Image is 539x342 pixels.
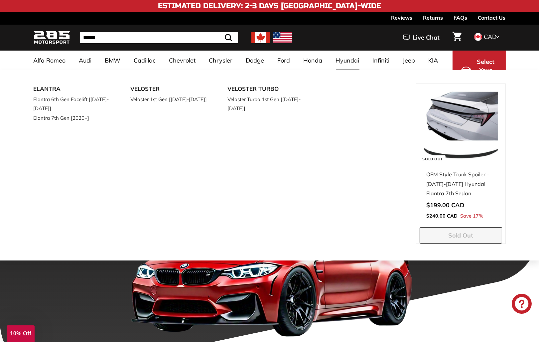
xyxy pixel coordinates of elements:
[72,51,98,70] a: Audi
[163,51,202,70] a: Chevrolet
[80,32,238,43] input: Search
[420,155,446,163] div: Sold Out
[422,51,445,70] a: KIA
[426,170,495,198] div: OEM Style Trunk Spoiler - [DATE]-[DATE] Hyundai Elantra 7th Sedan
[478,12,506,23] a: Contact Us
[271,51,297,70] a: Ford
[423,87,499,163] img: hyundai elantra spoiler
[423,12,443,23] a: Returns
[239,51,271,70] a: Dodge
[426,201,465,209] span: $199.00 CAD
[420,84,502,227] a: Sold Out hyundai elantra spoiler OEM Style Trunk Spoiler - [DATE]-[DATE] Hyundai Elantra 7th Seda...
[413,33,440,42] span: Live Chat
[426,213,458,219] span: $240.00 CAD
[27,51,72,70] a: Alfa Romeo
[448,232,473,239] span: Sold Out
[460,212,483,221] span: Save 17%
[130,84,209,94] a: VELOSTER
[474,58,497,83] span: Select Your Vehicle
[366,51,396,70] a: Infiniti
[7,325,35,342] div: 10% Off
[449,26,466,49] a: Cart
[329,51,366,70] a: Hyundai
[454,12,468,23] a: FAQs
[10,330,31,337] span: 10% Off
[484,33,497,41] span: CAD
[34,30,70,46] img: Logo_285_Motorsport_areodynamics_components
[297,51,329,70] a: Honda
[34,113,112,123] a: Elantra 7th Gen [2020+]
[227,94,306,113] a: Veloster Turbo 1st Gen [[DATE]-[DATE]]
[98,51,127,70] a: BMW
[34,84,112,94] a: ELANTRA
[130,94,209,104] a: Veloster 1st Gen [[DATE]-[DATE]]
[510,294,534,315] inbox-online-store-chat: Shopify online store chat
[202,51,239,70] a: Chrysler
[158,2,381,10] h4: Estimated Delivery: 2-3 Days [GEOGRAPHIC_DATA]-Wide
[227,84,306,94] a: VELOSTER TURBO
[127,51,163,70] a: Cadillac
[394,29,449,46] button: Live Chat
[34,94,112,113] a: Elantra 6th Gen Facelift [[DATE]-[DATE]]
[420,227,502,244] button: Sold Out
[391,12,413,23] a: Reviews
[396,51,422,70] a: Jeep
